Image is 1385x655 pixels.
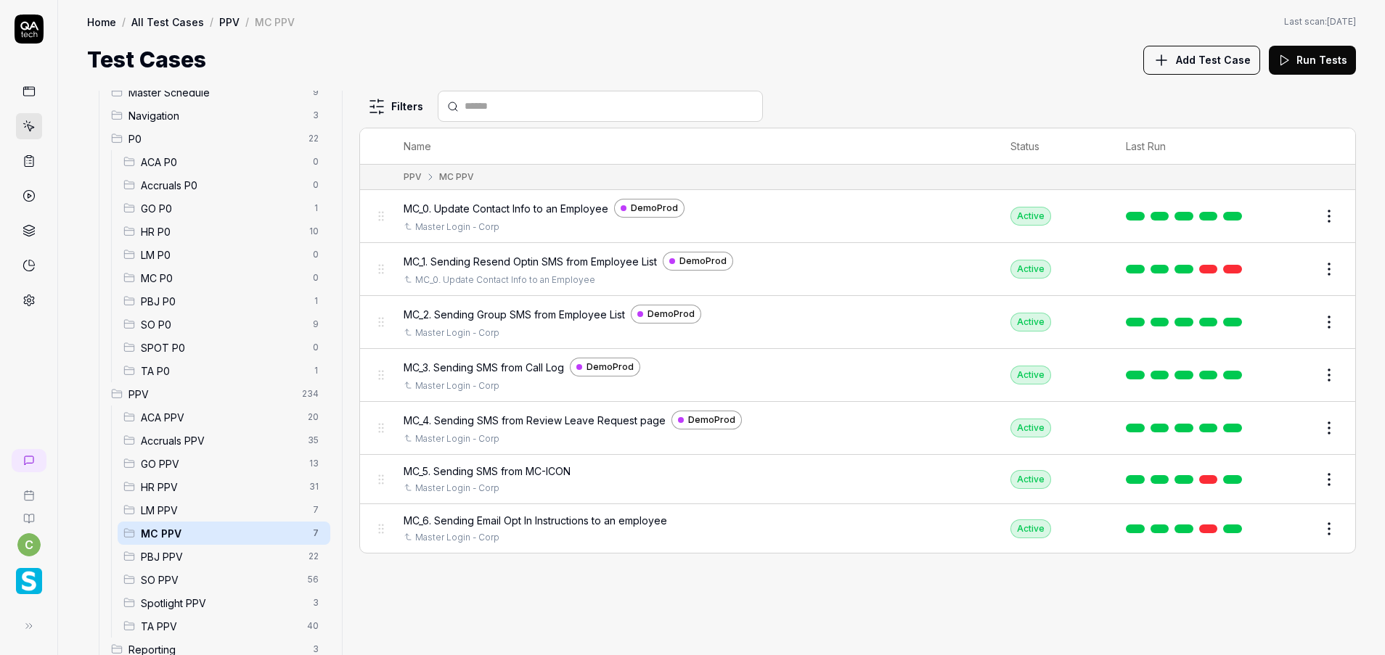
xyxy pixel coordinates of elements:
span: 0 [307,176,324,194]
div: MC PPV [439,170,474,184]
span: 7 [307,501,324,519]
a: DemoProd [671,411,742,429]
a: Home [87,15,116,29]
span: DemoProd [631,202,678,215]
span: MC P0 [141,271,304,286]
th: Status [996,128,1111,165]
div: Drag to reorderTA PPV40 [118,614,330,638]
a: PPV [219,15,240,29]
tr: MC_2. Sending Group SMS from Employee ListDemoProdMaster Login - CorpActive [360,296,1355,349]
span: 20 [302,408,324,426]
span: 3 [307,107,324,124]
a: Master Login - Corp [415,482,499,495]
div: Drag to reorderSPOT P00 [118,336,330,359]
a: DemoProd [614,199,685,218]
span: 1 [307,362,324,379]
div: MC PPV [255,15,295,29]
span: Navigation [128,108,304,123]
img: Smartlinx Logo [16,568,42,594]
div: PPV [404,170,422,184]
div: Drag to reorderSO PPV56 [118,568,330,591]
span: DemoProd [647,308,695,321]
a: Book a call with us [6,478,52,501]
span: Master Schedule [128,85,304,100]
span: LM PPV [141,503,304,518]
span: Accruals PPV [141,433,299,448]
a: Master Login - Corp [415,531,499,544]
span: 0 [307,339,324,356]
tr: MC_5. Sending SMS from MC-ICONMaster Login - CorpActive [360,455,1355,504]
span: P0 [128,131,300,147]
tr: MC_4. Sending SMS from Review Leave Request pageDemoProdMaster Login - CorpActive [360,402,1355,455]
button: Add Test Case [1143,46,1260,75]
div: Active [1010,366,1051,384]
div: Active [1010,313,1051,331]
span: 31 [303,478,324,495]
span: 7 [307,524,324,542]
span: 1 [307,199,324,217]
span: LM P0 [141,247,304,263]
span: HR PPV [141,479,301,495]
span: ACA PPV [141,410,299,425]
span: GO P0 [141,201,304,216]
button: Run Tests [1269,46,1356,75]
div: Drag to reorderGO P01 [118,197,330,220]
div: Drag to reorderPPV234 [105,382,330,405]
span: 40 [301,617,324,635]
a: Master Login - Corp [415,379,499,392]
span: 0 [307,153,324,170]
span: HR P0 [141,224,301,239]
span: Add Test Case [1176,52,1251,67]
span: PPV [128,387,293,402]
span: DemoProd [587,361,634,374]
span: 56 [302,571,324,588]
span: ACA P0 [141,155,304,170]
div: Drag to reorderMaster Schedule9 [105,81,330,104]
button: Smartlinx Logo [6,556,52,597]
span: 3 [307,594,324,611]
div: Drag to reorderHR PPV31 [118,475,330,498]
span: MC_3. Sending SMS from Call Log [404,360,564,375]
button: Filters [359,92,432,121]
span: 35 [302,432,324,449]
a: DemoProd [631,305,701,324]
span: MC_1. Sending Resend Optin SMS from Employee List [404,254,657,269]
div: Drag to reorderSO P09 [118,313,330,336]
span: TA P0 [141,363,304,379]
span: 0 [307,269,324,287]
span: Last scan: [1284,15,1356,28]
span: MC PPV [141,526,304,541]
div: Active [1010,207,1051,226]
div: Active [1010,419,1051,437]
div: Drag to reorderMC PPV7 [118,522,330,545]
div: Active [1010,470,1051,489]
span: DemoProd [688,413,735,427]
div: / [122,15,126,29]
span: 9 [307,316,324,333]
span: DemoProd [679,255,727,268]
tr: MC_6. Sending Email Opt In Instructions to an employeeMaster Login - CorpActive [360,504,1355,553]
span: 13 [303,455,324,472]
span: 9 [307,83,324,101]
span: SPOT P0 [141,340,304,355]
span: MC_6. Sending Email Opt In Instructions to an employee [404,513,667,528]
span: 10 [303,223,324,240]
div: Drag to reorderPBJ PPV22 [118,545,330,568]
a: MC_0. Update Contact Info to an Employee [415,273,595,287]
span: 0 [307,246,324,263]
a: All Test Cases [131,15,204,29]
div: Drag to reorderNavigation3 [105,104,330,127]
span: TA PPV [141,619,298,634]
div: Drag to reorderPBJ P01 [118,289,330,313]
div: Drag to reorderLM PPV7 [118,498,330,522]
tr: MC_1. Sending Resend Optin SMS from Employee ListDemoProdMC_0. Update Contact Info to an Employee... [360,243,1355,296]
div: Drag to reorderHR P010 [118,220,330,243]
span: MC_5. Sending SMS from MC-ICON [404,464,571,479]
a: New conversation [12,449,46,472]
span: 22 [303,130,324,147]
span: Spotlight PPV [141,596,304,611]
th: Last Run [1111,128,1262,165]
div: Active [1010,519,1051,538]
div: Drag to reorderGO PPV13 [118,452,330,475]
div: Active [1010,260,1051,279]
